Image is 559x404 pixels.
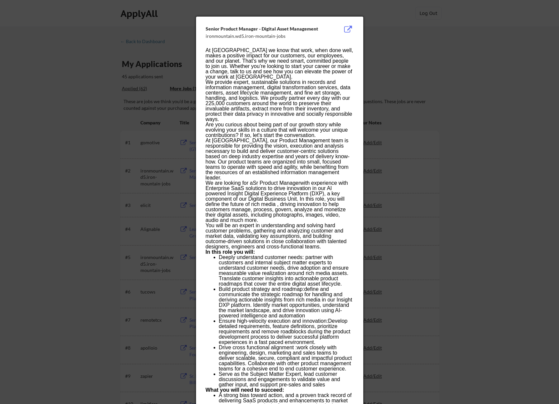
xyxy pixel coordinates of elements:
span: , lead customer discussions and engagements to validate value and gather input, and support pre-s... [219,371,340,387]
span: We provide expert, sustainable solutions in records and information management, digital transform... [206,79,352,122]
p: Deeply understand customer needs [219,255,353,287]
span: You will be an expert in understanding and solving hard customer problems, gathering and analyzin... [206,223,347,249]
p: Build product strategy and roadmap: [219,287,353,318]
div: Senior Product Manager - Digital Asset Management [206,26,320,32]
span: At [GEOGRAPHIC_DATA], our Product Management team is responsible for providing the vision, execut... [206,138,350,180]
p: Ensure high-velocity execution and innovation: [219,318,353,345]
p: Drive cross functional alignment : [219,345,353,371]
b: What you will need to succeed: [206,387,284,393]
span: We are looking for a [206,180,253,186]
p: Serve as the Subject Matter Expert [219,371,353,387]
span: Develop detailed requirements, feature definitions, prioritize requirements and remove roadblocks... [219,318,351,345]
span: : partner with customers and internal subject matter experts to understand customer needs, drive ... [219,254,349,287]
b: In this role you will: [206,249,255,255]
span: with experience with Enterprise SaaS solutions to drive innovation in our AI powered Insight Digi... [206,180,348,223]
span: Are you curious about being part of our growth stor​y while evolving your skills in a culture tha... [206,122,348,138]
span: define and communicate the strategic roadmap for handling and deriving actionable insights from r... [219,286,352,318]
div: ironmountain.wd5.iron-mountain-jobs [206,33,320,39]
p: Sr Product Manager [206,180,353,223]
span: work closely with engineering, design, marketing and sales teams to deliver scalable, secure, com... [219,345,352,371]
span: At [GEOGRAPHIC_DATA] we know that work, when done well, makes a positive impact for our customers... [206,47,353,80]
